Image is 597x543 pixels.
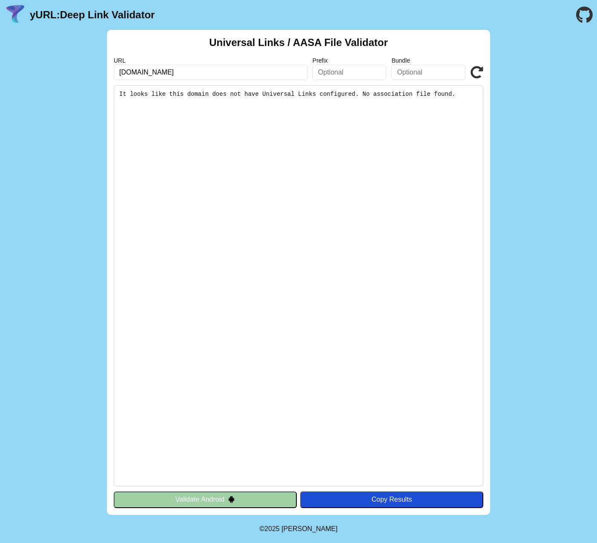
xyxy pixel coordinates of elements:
pre: It looks like this domain does not have Universal Links configured. No association file found. [114,85,483,486]
footer: © [259,515,337,543]
input: Optional [313,65,387,80]
img: droidIcon.svg [228,496,235,503]
h2: Universal Links / AASA File Validator [209,37,388,49]
div: Copy Results [304,496,479,503]
label: URL [114,57,307,64]
a: Michael Ibragimchayev's Personal Site [281,525,338,532]
input: Required [114,65,307,80]
input: Optional [391,65,465,80]
label: Bundle [391,57,465,64]
a: yURL:Deep Link Validator [30,9,155,21]
span: 2025 [264,525,280,532]
button: Validate Android [114,491,297,508]
label: Prefix [313,57,387,64]
button: Copy Results [300,491,483,508]
img: yURL Logo [4,4,26,26]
